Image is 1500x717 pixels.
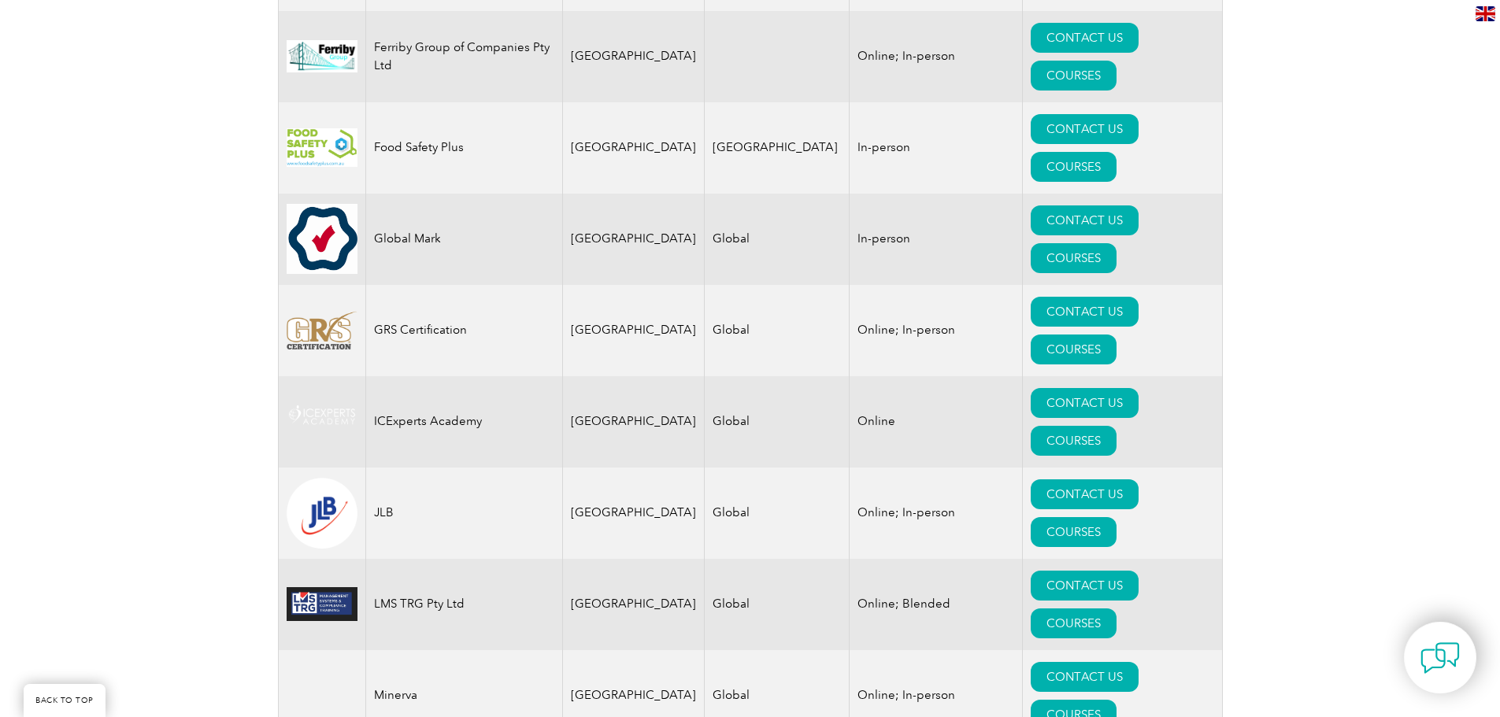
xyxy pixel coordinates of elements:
td: Global [704,194,849,285]
a: CONTACT US [1031,479,1139,509]
td: Ferriby Group of Companies Pty Ltd [365,11,562,102]
td: [GEOGRAPHIC_DATA] [562,376,704,468]
td: Food Safety Plus [365,102,562,194]
td: Online; In-person [849,468,1022,559]
a: BACK TO TOP [24,684,106,717]
a: CONTACT US [1031,571,1139,601]
td: Global [704,285,849,376]
a: CONTACT US [1031,388,1139,418]
img: contact-chat.png [1420,638,1460,678]
td: [GEOGRAPHIC_DATA] [562,559,704,650]
a: CONTACT US [1031,662,1139,692]
a: CONTACT US [1031,297,1139,327]
td: LMS TRG Pty Ltd [365,559,562,650]
td: GRS Certification [365,285,562,376]
img: 2bff5172-5738-eb11-a813-000d3a79722d-logo.png [287,402,357,441]
td: [GEOGRAPHIC_DATA] [562,285,704,376]
td: Online; In-person [849,285,1022,376]
a: COURSES [1031,61,1117,91]
td: [GEOGRAPHIC_DATA] [562,194,704,285]
td: Online [849,376,1022,468]
img: fd2924ac-d9bc-ea11-a814-000d3a79823d-logo.png [287,478,357,549]
td: Global [704,468,849,559]
td: [GEOGRAPHIC_DATA] [562,468,704,559]
img: 7f517d0d-f5a0-ea11-a812-000d3ae11abd%20-logo.png [287,311,357,350]
td: [GEOGRAPHIC_DATA] [562,102,704,194]
td: [GEOGRAPHIC_DATA] [704,102,849,194]
td: [GEOGRAPHIC_DATA] [562,11,704,102]
img: eb2924ac-d9bc-ea11-a814-000d3a79823d-logo.jpg [287,204,357,274]
img: en [1476,6,1495,21]
td: JLB [365,468,562,559]
td: ICExperts Academy [365,376,562,468]
td: In-person [849,194,1022,285]
a: COURSES [1031,517,1117,547]
a: COURSES [1031,334,1117,364]
td: In-person [849,102,1022,194]
a: COURSES [1031,426,1117,456]
td: Online; Blended [849,559,1022,650]
a: COURSES [1031,608,1117,638]
img: c485e4a1-833a-eb11-a813-0022481469da-logo.jpg [287,587,357,621]
td: Global Mark [365,194,562,285]
a: COURSES [1031,152,1117,182]
img: 52661cd0-8de2-ef11-be1f-002248955c5a-logo.jpg [287,40,357,73]
td: Online; In-person [849,11,1022,102]
a: CONTACT US [1031,205,1139,235]
a: CONTACT US [1031,23,1139,53]
img: e52924ac-d9bc-ea11-a814-000d3a79823d-logo.png [287,128,357,167]
a: COURSES [1031,243,1117,273]
td: Global [704,376,849,468]
a: CONTACT US [1031,114,1139,144]
td: Global [704,559,849,650]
